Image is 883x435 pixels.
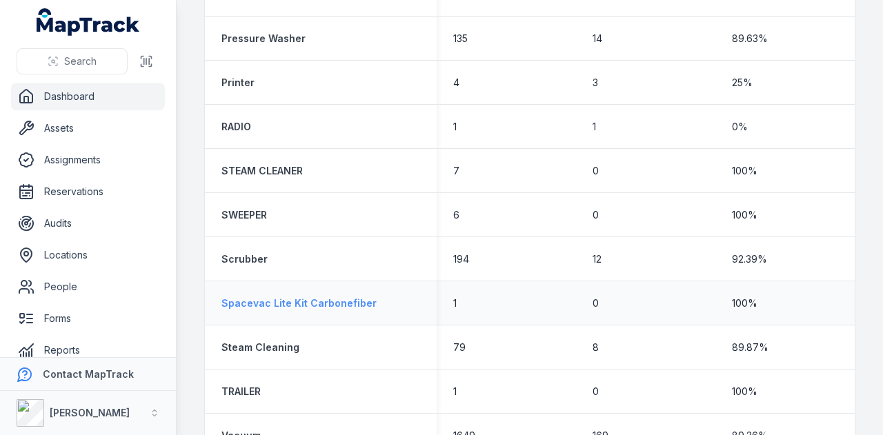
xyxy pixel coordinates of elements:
[11,273,165,301] a: People
[732,32,768,45] span: 89.63 %
[221,341,299,354] a: Steam Cleaning
[593,32,602,45] span: 14
[453,296,457,310] span: 1
[732,385,757,398] span: 100 %
[593,76,598,90] span: 3
[732,76,753,90] span: 25 %
[11,178,165,205] a: Reservations
[593,296,599,310] span: 0
[593,120,596,134] span: 1
[453,76,459,90] span: 4
[43,368,134,380] strong: Contact MapTrack
[50,407,130,418] strong: [PERSON_NAME]
[11,336,165,364] a: Reports
[593,208,599,222] span: 0
[732,208,757,222] span: 100 %
[221,164,303,178] a: STEAM CLEANER
[453,208,459,222] span: 6
[221,385,261,398] a: TRAILER
[221,76,255,90] a: Printer
[732,252,767,266] span: 92.39 %
[64,54,97,68] span: Search
[11,114,165,142] a: Assets
[453,120,457,134] span: 1
[453,341,466,354] span: 79
[732,120,748,134] span: 0 %
[593,252,602,266] span: 12
[11,83,165,110] a: Dashboard
[11,210,165,237] a: Audits
[453,385,457,398] span: 1
[221,252,268,266] a: Scrubber
[593,385,599,398] span: 0
[11,305,165,332] a: Forms
[732,296,757,310] span: 100 %
[221,32,306,45] a: Pressure Washer
[37,8,140,36] a: MapTrack
[17,48,128,74] button: Search
[732,164,757,178] span: 100 %
[453,164,459,178] span: 7
[221,120,251,134] a: RADIO
[453,32,468,45] span: 135
[221,296,377,310] a: Spacevac Lite Kit Carbonefiber
[732,341,768,354] span: 89.87 %
[11,241,165,269] a: Locations
[453,252,469,266] span: 194
[11,146,165,174] a: Assignments
[593,164,599,178] span: 0
[221,208,267,222] a: SWEEPER
[593,341,599,354] span: 8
